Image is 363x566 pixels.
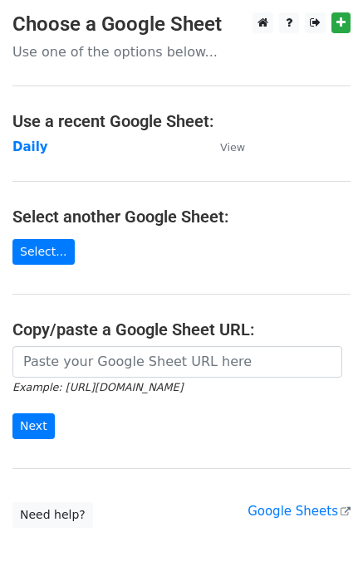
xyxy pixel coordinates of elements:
h4: Select another Google Sheet: [12,207,351,227]
a: Select... [12,239,75,265]
h3: Choose a Google Sheet [12,12,351,37]
input: Paste your Google Sheet URL here [12,346,342,378]
h4: Copy/paste a Google Sheet URL: [12,320,351,339]
p: Use one of the options below... [12,43,351,61]
a: View [204,139,245,154]
a: Need help? [12,502,93,528]
small: View [220,141,245,154]
input: Next [12,413,55,439]
h4: Use a recent Google Sheet: [12,111,351,131]
a: Daily [12,139,48,154]
a: Google Sheets [248,504,351,519]
small: Example: [URL][DOMAIN_NAME] [12,381,183,393]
